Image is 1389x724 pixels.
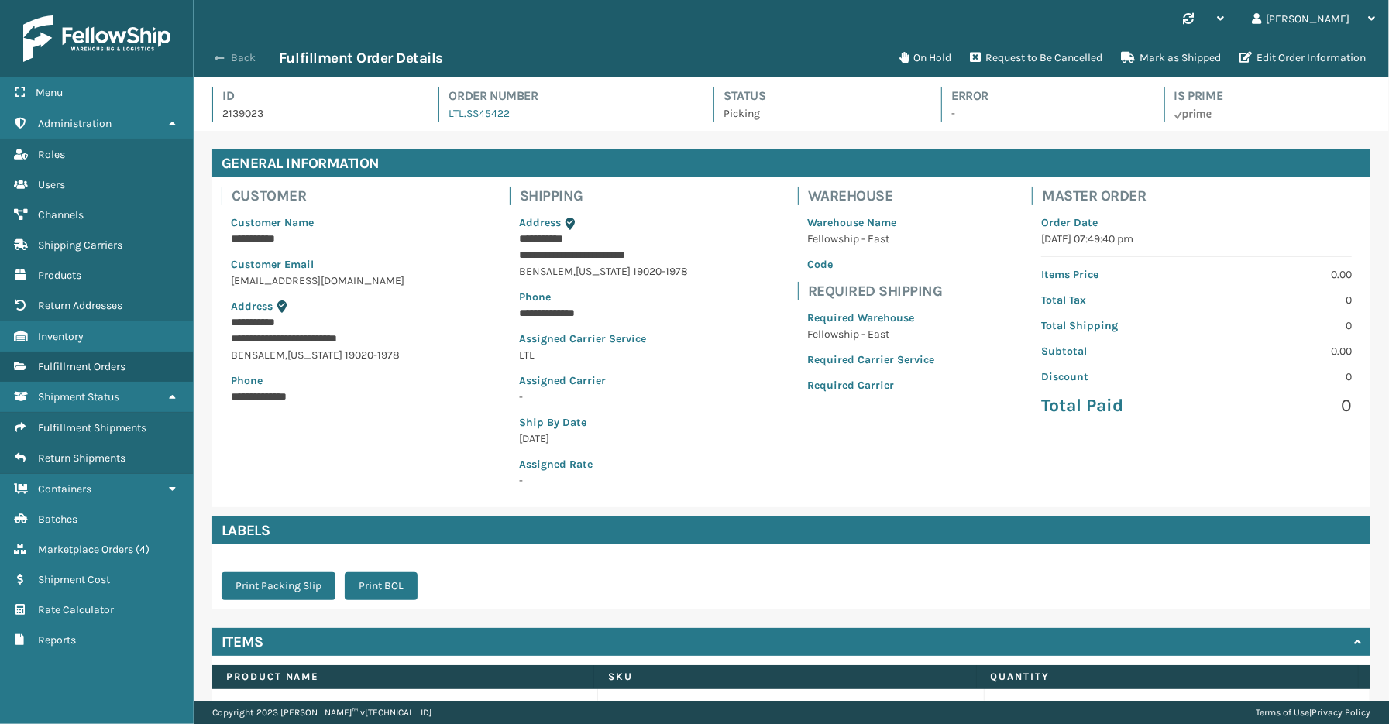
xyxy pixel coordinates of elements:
[38,178,65,191] span: Users
[38,421,146,434] span: Fulfillment Shipments
[38,208,84,221] span: Channels
[1041,343,1187,359] p: Subtotal
[991,670,1344,684] label: Quantity
[231,300,273,313] span: Address
[222,633,263,651] h4: Items
[519,289,700,305] p: Phone
[38,299,122,312] span: Return Addresses
[519,389,700,405] p: -
[23,15,170,62] img: logo
[222,105,411,122] p: 2139023
[1206,292,1352,308] p: 0
[808,187,944,205] h4: Warehouse
[38,513,77,526] span: Batches
[1174,87,1370,105] h4: Is Prime
[724,105,913,122] p: Picking
[36,86,63,99] span: Menu
[985,689,1370,723] td: 2
[38,330,84,343] span: Inventory
[222,572,335,600] button: Print Packing Slip
[519,431,700,447] p: [DATE]
[899,52,909,63] i: On Hold
[38,360,125,373] span: Fulfillment Orders
[807,256,934,273] p: Code
[1206,343,1352,359] p: 0.00
[1206,317,1352,334] p: 0
[520,187,709,205] h4: Shipping
[226,670,579,684] label: Product Name
[449,87,686,105] h4: Order Number
[1121,52,1135,63] i: Mark as Shipped
[38,238,122,252] span: Shipping Carriers
[1041,369,1187,385] p: Discount
[38,482,91,496] span: Containers
[38,269,81,282] span: Products
[231,372,411,389] p: Phone
[807,326,934,342] p: Fellowship - East
[345,348,400,362] span: 19020-1978
[1312,707,1370,718] a: Privacy Policy
[38,390,119,403] span: Shipment Status
[576,265,631,278] span: [US_STATE]
[38,633,76,647] span: Reports
[136,543,150,556] span: ( 4 )
[519,372,700,389] p: Assigned Carrier
[1041,231,1352,247] p: [DATE] 07:49:40 pm
[807,310,934,326] p: Required Warehouse
[1042,187,1361,205] h4: Master Order
[970,52,981,63] i: Request to Be Cancelled
[519,414,700,431] p: Ship By Date
[1256,701,1370,724] div: |
[890,43,961,74] button: On Hold
[38,573,110,586] span: Shipment Cost
[212,689,598,723] td: Model C Adjustable Bed Frame TXL
[519,456,700,472] p: Assigned Rate
[519,265,573,278] span: BENSALEM
[38,603,114,616] span: Rate Calculator
[1206,394,1352,417] p: 0
[449,107,510,120] a: LTL.SS45422
[573,265,576,278] span: ,
[231,273,411,289] p: [EMAIL_ADDRESS][DOMAIN_NAME]
[807,377,934,393] p: Required Carrier
[519,216,561,229] span: Address
[951,105,1136,122] p: -
[212,516,1370,544] h4: Labels
[345,572,418,600] button: Print BOL
[231,256,411,273] p: Customer Email
[38,543,133,556] span: Marketplace Orders
[807,214,934,231] p: Warehouse Name
[608,670,961,684] label: SKU
[38,117,112,130] span: Administration
[287,348,342,362] span: [US_STATE]
[212,149,1370,177] h4: General Information
[285,348,287,362] span: ,
[612,698,682,714] a: GEN-AB-C-TXL
[808,282,944,300] h4: Required Shipping
[1112,43,1230,74] button: Mark as Shipped
[212,701,431,724] p: Copyright 2023 [PERSON_NAME]™ v [TECHNICAL_ID]
[38,148,65,161] span: Roles
[951,87,1136,105] h4: Error
[519,472,700,489] p: -
[1041,214,1352,231] p: Order Date
[807,231,934,247] p: Fellowship - East
[208,51,279,65] button: Back
[1256,707,1309,718] a: Terms of Use
[222,87,411,105] h4: Id
[519,347,700,363] p: LTL
[38,451,125,465] span: Return Shipments
[231,348,285,362] span: BENSALEM
[961,43,1112,74] button: Request to Be Cancelled
[231,214,411,231] p: Customer Name
[279,49,443,67] h3: Fulfillment Order Details
[1230,43,1375,74] button: Edit Order Information
[633,265,688,278] span: 19020-1978
[1041,292,1187,308] p: Total Tax
[232,187,421,205] h4: Customer
[1239,52,1252,63] i: Edit
[519,331,700,347] p: Assigned Carrier Service
[1206,266,1352,283] p: 0.00
[1041,394,1187,417] p: Total Paid
[1041,317,1187,334] p: Total Shipping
